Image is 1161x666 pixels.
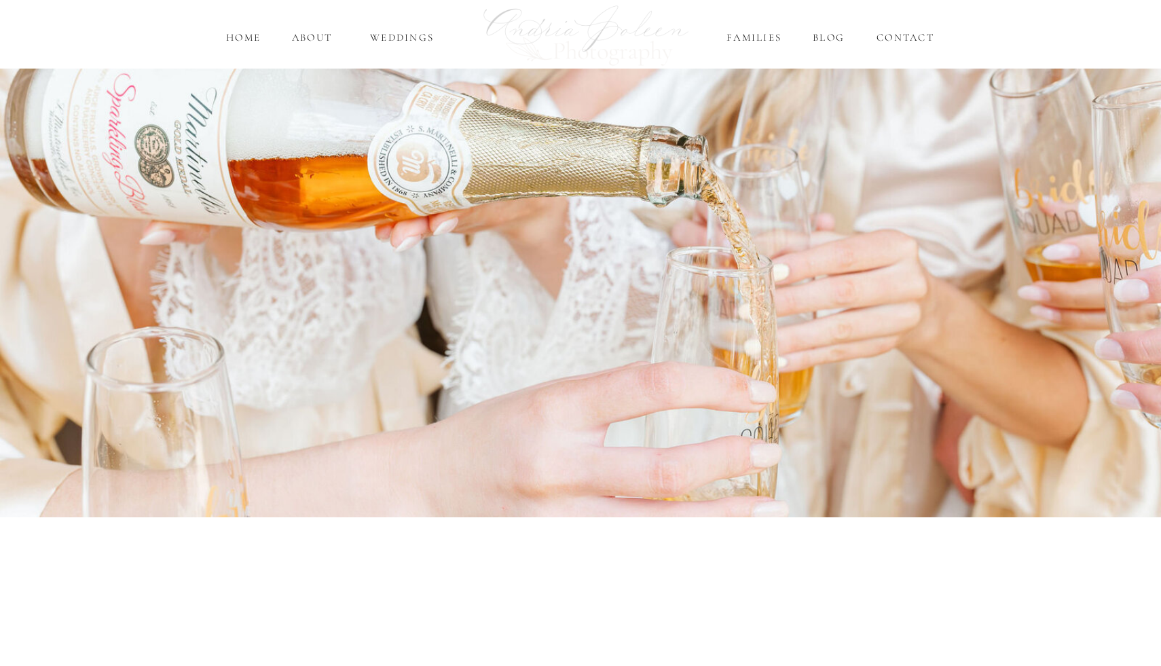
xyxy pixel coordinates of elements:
[873,30,938,45] a: Contact
[289,30,335,45] a: About
[362,30,442,45] a: Weddings
[724,30,784,45] a: Families
[810,30,847,45] a: Blog
[224,30,263,45] a: home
